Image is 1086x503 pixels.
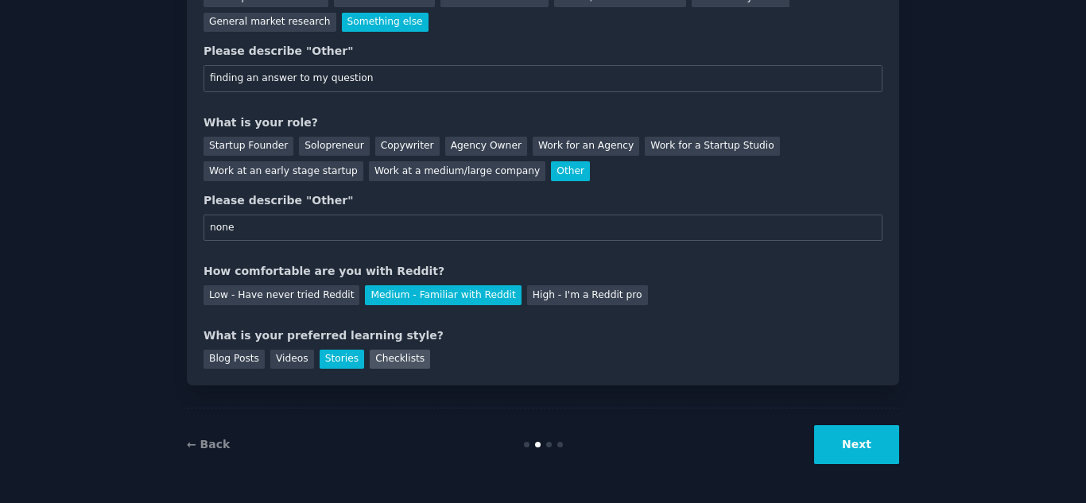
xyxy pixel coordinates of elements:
div: How comfortable are you with Reddit? [204,263,882,280]
input: Your role [204,215,882,242]
div: General market research [204,13,336,33]
div: Please describe "Other" [204,43,882,60]
div: Blog Posts [204,350,265,370]
div: Something else [342,13,429,33]
div: Low - Have never tried Reddit [204,285,359,305]
div: Work at a medium/large company [369,161,545,181]
div: Other [551,161,590,181]
div: What is your preferred learning style? [204,327,882,344]
div: Please describe "Other" [204,192,882,209]
div: Work at an early stage startup [204,161,363,181]
div: Work for an Agency [533,137,639,157]
div: Checklists [370,350,430,370]
div: High - I'm a Reddit pro [527,285,648,305]
input: Your main objective [204,65,882,92]
div: Agency Owner [445,137,527,157]
div: Stories [320,350,364,370]
a: ← Back [187,438,230,451]
button: Next [814,425,899,464]
div: Medium - Familiar with Reddit [365,285,521,305]
div: What is your role? [204,114,882,131]
div: Videos [270,350,314,370]
div: Solopreneur [299,137,369,157]
div: Copywriter [375,137,440,157]
div: Startup Founder [204,137,293,157]
div: Work for a Startup Studio [645,137,779,157]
